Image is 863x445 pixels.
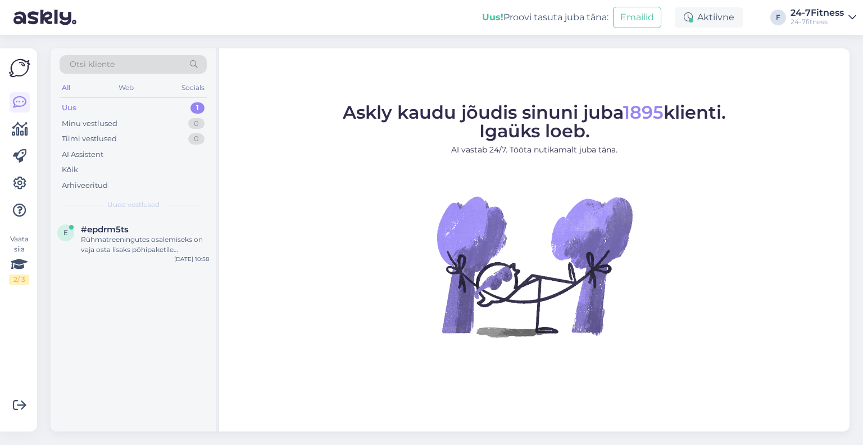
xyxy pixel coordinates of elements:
div: AI Assistent [62,149,103,160]
div: 24-7fitness [791,17,844,26]
p: AI vastab 24/7. Tööta nutikamalt juba täna. [343,144,726,156]
div: Web [116,80,136,95]
div: Uus [62,102,76,114]
div: 2 / 3 [9,275,29,285]
div: Aktiivne [675,7,743,28]
div: 24-7Fitness [791,8,844,17]
div: 1 [190,102,205,114]
button: Emailid [613,7,661,28]
b: Uus! [482,12,503,23]
div: Tiimi vestlused [62,133,117,145]
span: Askly kaudu jõudis sinuni juba klienti. Igaüks loeb. [343,101,726,142]
span: e [63,228,68,237]
div: 0 [188,133,205,145]
img: Askly Logo [9,57,30,79]
div: Proovi tasuta juba täna: [482,11,608,24]
span: 1895 [623,101,664,123]
div: [DATE] 10:58 [174,255,209,263]
span: Uued vestlused [107,200,160,210]
div: Minu vestlused [62,118,117,129]
span: #epdrm5ts [81,224,129,235]
a: 24-7Fitness24-7fitness [791,8,856,26]
span: Otsi kliente [70,59,115,70]
div: Kõik [62,164,78,176]
div: Rühmatreeningutes osalemiseks on vaja osta lisaks põhipaketile rühmatreeningute pakett. Palun täp... [81,235,209,255]
div: Socials [179,80,207,95]
div: 0 [188,118,205,129]
div: All [60,80,72,95]
div: Vaata siia [9,234,29,285]
img: No Chat active [433,165,635,367]
div: Arhiveeritud [62,180,108,191]
div: F [770,10,786,25]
